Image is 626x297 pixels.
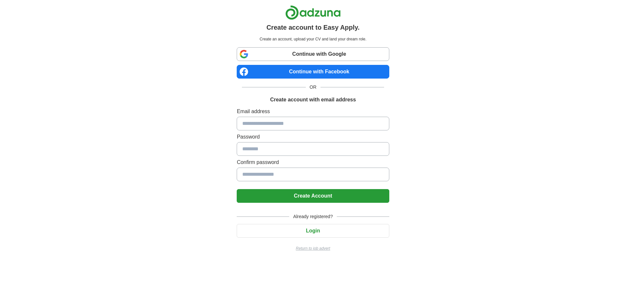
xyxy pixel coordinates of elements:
label: Email address [237,108,389,115]
a: Continue with Facebook [237,65,389,79]
h1: Create account to Easy Apply. [266,22,360,32]
h1: Create account with email address [270,96,356,104]
label: Confirm password [237,158,389,166]
p: Create an account, upload your CV and land your dream role. [238,36,388,42]
img: Adzuna logo [285,5,341,20]
a: Login [237,228,389,233]
button: Create Account [237,189,389,203]
span: OR [306,84,320,91]
a: Continue with Google [237,47,389,61]
button: Login [237,224,389,238]
label: Password [237,133,389,141]
span: Already registered? [289,213,336,220]
a: Return to job advert [237,245,389,251]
